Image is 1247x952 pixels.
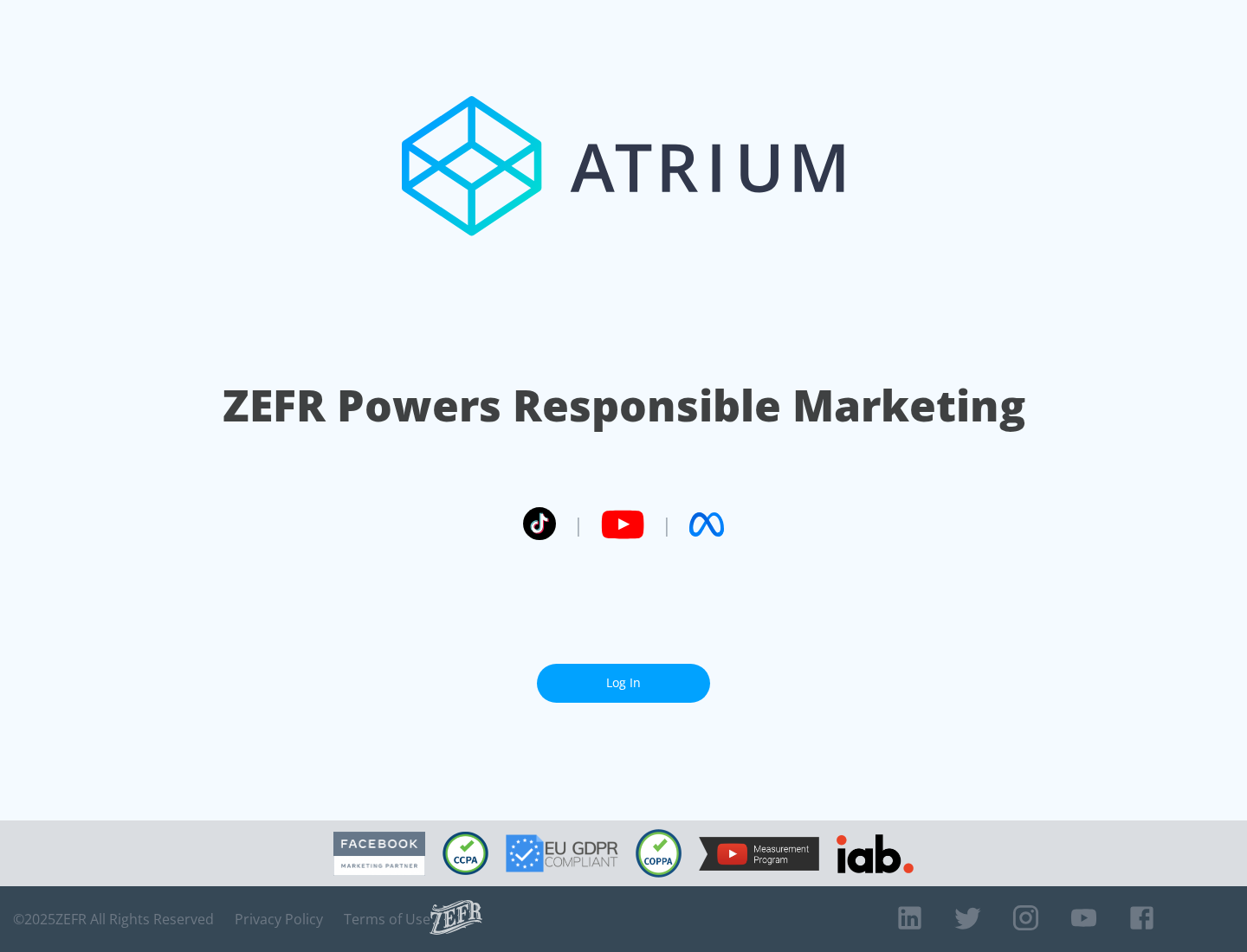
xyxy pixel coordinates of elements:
img: YouTube Measurement Program [699,837,819,871]
img: Facebook Marketing Partner [333,832,425,876]
span: © 2025 ZEFR All Rights Reserved [13,910,214,928]
img: CCPA Compliant [443,832,488,875]
img: GDPR Compliant [506,834,618,872]
a: Terms of Use [344,910,430,928]
a: Log In [537,664,710,703]
img: COPPA Compliant [636,829,682,878]
a: Privacy Policy [235,910,323,928]
h1: ZEFR Powers Responsible Marketing [223,376,1025,435]
span: | [662,511,672,537]
img: IAB [837,834,914,873]
span: | [573,511,584,537]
